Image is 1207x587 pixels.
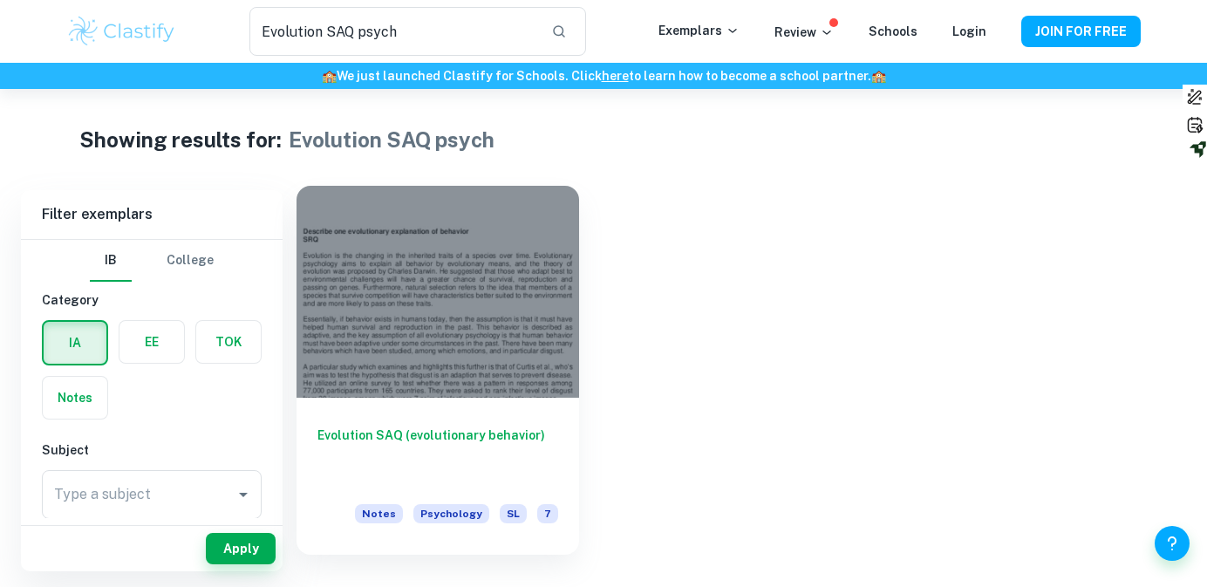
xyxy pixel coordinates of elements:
[500,504,527,523] span: SL
[413,504,489,523] span: Psychology
[289,124,494,155] h1: Evolution SAQ psych
[44,322,106,364] button: IA
[322,69,337,83] span: 🏫
[231,482,256,507] button: Open
[42,440,262,460] h6: Subject
[537,504,558,523] span: 7
[167,240,214,282] button: College
[249,7,537,56] input: Search for any exemplars...
[658,21,740,40] p: Exemplars
[66,14,177,49] img: Clastify logo
[1155,526,1190,561] button: Help and Feedback
[869,24,917,38] a: Schools
[602,69,629,83] a: here
[297,190,579,559] a: Evolution SAQ (evolutionary behavior)NotesPsychologySL7
[3,66,1204,85] h6: We just launched Clastify for Schools. Click to learn how to become a school partner.
[90,240,214,282] div: Filter type choice
[317,426,558,483] h6: Evolution SAQ (evolutionary behavior)
[42,290,262,310] h6: Category
[90,240,132,282] button: IB
[21,190,283,239] h6: Filter exemplars
[1021,16,1141,47] button: JOIN FOR FREE
[355,504,403,523] span: Notes
[43,377,107,419] button: Notes
[79,124,282,155] h1: Showing results for:
[952,24,986,38] a: Login
[196,321,261,363] button: TOK
[206,533,276,564] button: Apply
[871,69,886,83] span: 🏫
[119,321,184,363] button: EE
[774,23,834,42] p: Review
